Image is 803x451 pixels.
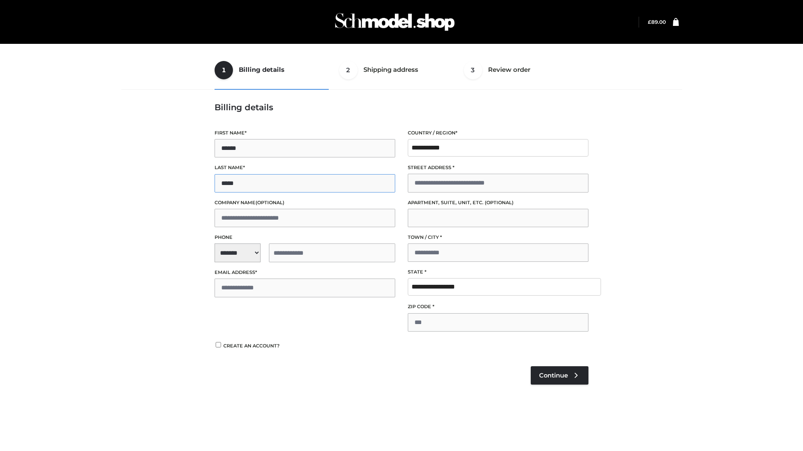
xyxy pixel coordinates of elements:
bdi: 89.00 [648,19,666,25]
label: First name [215,129,395,137]
label: State [408,268,588,276]
img: Schmodel Admin 964 [332,5,458,38]
span: £ [648,19,651,25]
a: Continue [531,366,588,385]
label: Last name [215,164,395,172]
label: Phone [215,233,395,241]
span: Create an account? [223,343,280,349]
label: Street address [408,164,588,172]
input: Create an account? [215,342,222,347]
label: Country / Region [408,129,588,137]
span: (optional) [485,200,514,205]
label: Apartment, suite, unit, etc. [408,199,588,207]
span: Continue [539,372,568,379]
span: (optional) [256,200,284,205]
label: Email address [215,269,395,276]
label: Town / City [408,233,588,241]
label: Company name [215,199,395,207]
a: £89.00 [648,19,666,25]
label: ZIP Code [408,303,588,311]
h3: Billing details [215,102,588,112]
